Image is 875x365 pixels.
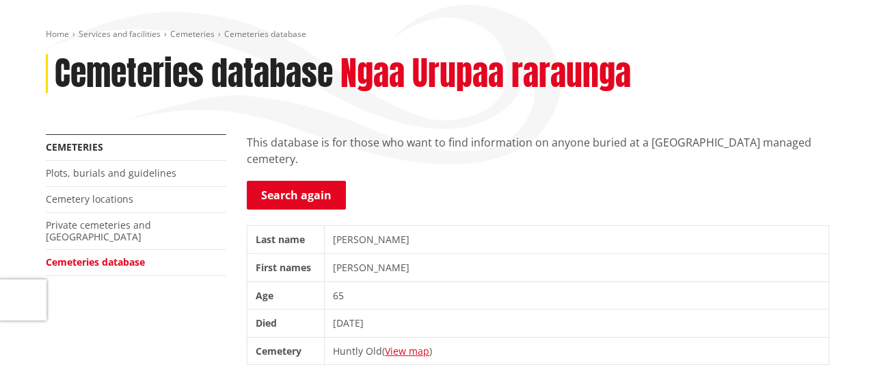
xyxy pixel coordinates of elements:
[247,226,325,254] th: Last name
[55,54,333,94] h1: Cemeteries database
[325,310,829,338] td: [DATE]
[247,281,325,310] th: Age
[385,344,429,357] a: View map
[812,307,861,357] iframe: Messenger Launcher
[247,310,325,338] th: Died
[325,226,829,254] td: [PERSON_NAME]
[247,337,325,365] th: Cemetery
[79,28,161,40] a: Services and facilities
[224,28,306,40] span: Cemeteries database
[46,28,69,40] a: Home
[170,28,215,40] a: Cemeteries
[46,218,151,243] a: Private cemeteries and [GEOGRAPHIC_DATA]
[46,29,829,40] nav: breadcrumb
[46,166,176,179] a: Plots, burials and guidelines
[340,54,631,94] h2: Ngaa Urupaa raraunga
[247,134,829,167] p: This database is for those who want to find information on anyone buried at a [GEOGRAPHIC_DATA] m...
[46,255,145,268] a: Cemeteries database
[46,140,103,153] a: Cemeteries
[382,344,432,357] span: ( )
[247,253,325,281] th: First names
[325,337,829,365] td: Huntly Old
[247,181,346,210] a: Search again
[325,253,829,281] td: [PERSON_NAME]
[46,192,133,205] a: Cemetery locations
[325,281,829,310] td: 65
